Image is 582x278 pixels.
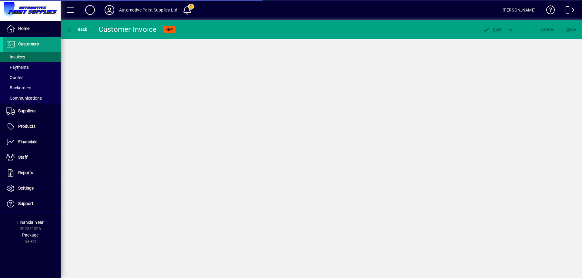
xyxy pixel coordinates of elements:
button: Post [479,24,505,35]
a: Quotes [3,72,61,83]
span: Settings [18,186,34,190]
app-page-header-button: Back [61,24,94,35]
span: ave [566,25,576,34]
button: Save [565,24,577,35]
span: S [566,27,569,32]
span: Invoices [6,55,25,59]
span: Customers [18,41,39,46]
span: ost [482,27,502,32]
span: Quotes [6,75,23,80]
a: Payments [3,62,61,72]
span: Package [22,233,38,237]
button: Profile [100,5,119,15]
a: Products [3,119,61,134]
div: Automotive Paint Supplies Ltd [119,5,177,15]
span: Back [67,27,87,32]
span: Financials [18,139,37,144]
div: Customer Invoice [99,25,157,34]
a: Staff [3,150,61,165]
span: Home [18,26,29,31]
a: Communications [3,93,61,103]
span: Financial Year [17,220,44,225]
span: Staff [18,155,28,160]
button: Add [80,5,100,15]
a: Reports [3,165,61,180]
span: Reports [18,170,33,175]
a: Support [3,196,61,211]
a: Backorders [3,83,61,93]
a: Knowledge Base [542,1,555,21]
span: NEW [166,28,173,31]
span: Backorders [6,85,31,90]
span: Suppliers [18,108,35,113]
span: Payments [6,65,29,70]
span: Communications [6,96,42,101]
a: Settings [3,181,61,196]
span: P [493,27,496,32]
button: Back [65,24,89,35]
a: Invoices [3,52,61,62]
span: Products [18,124,35,129]
span: Support [18,201,33,206]
div: [PERSON_NAME] [503,5,536,15]
a: Home [3,21,61,36]
a: Financials [3,134,61,150]
a: Suppliers [3,104,61,119]
a: Logout [561,1,574,21]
